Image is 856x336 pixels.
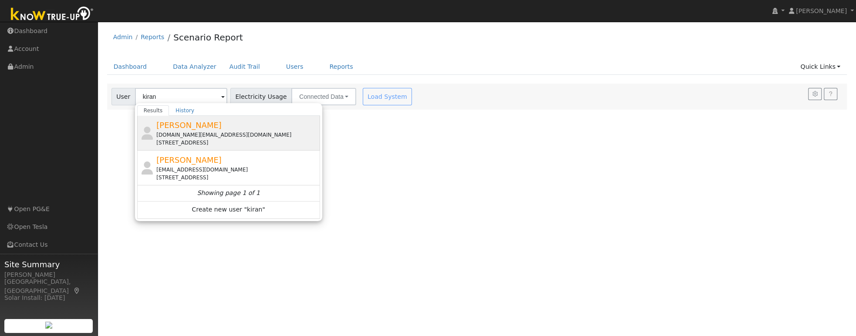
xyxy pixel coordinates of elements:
[291,88,356,105] button: Connected Data
[135,88,227,105] input: Select a User
[107,59,154,75] a: Dashboard
[156,174,318,181] div: [STREET_ADDRESS]
[796,7,847,14] span: [PERSON_NAME]
[156,131,318,139] div: [DOMAIN_NAME][EMAIL_ADDRESS][DOMAIN_NAME]
[173,32,243,43] a: Scenario Report
[223,59,266,75] a: Audit Trail
[156,166,318,174] div: [EMAIL_ADDRESS][DOMAIN_NAME]
[73,287,81,294] a: Map
[4,293,93,302] div: Solar Install: [DATE]
[230,88,292,105] span: Electricity Usage
[794,59,847,75] a: Quick Links
[156,155,222,165] span: [PERSON_NAME]
[192,205,265,215] span: Create new user "kiran"
[156,139,318,147] div: [STREET_ADDRESS]
[4,259,93,270] span: Site Summary
[280,59,310,75] a: Users
[197,188,260,198] i: Showing page 1 of 1
[156,121,222,130] span: [PERSON_NAME]
[4,270,93,279] div: [PERSON_NAME]
[169,105,201,116] a: History
[323,59,360,75] a: Reports
[141,34,164,40] a: Reports
[111,88,135,105] span: User
[7,5,98,24] img: Know True-Up
[45,322,52,329] img: retrieve
[808,88,822,100] button: Settings
[4,277,93,296] div: [GEOGRAPHIC_DATA], [GEOGRAPHIC_DATA]
[166,59,223,75] a: Data Analyzer
[113,34,133,40] a: Admin
[137,105,169,116] a: Results
[824,88,837,100] a: Help Link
